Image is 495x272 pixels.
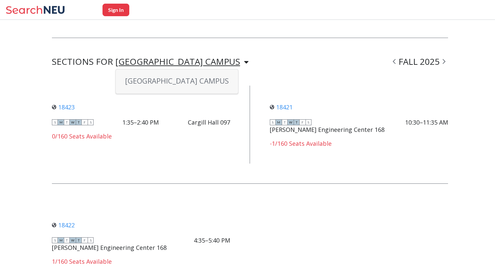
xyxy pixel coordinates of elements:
[88,237,94,243] span: S
[390,58,448,66] div: FALL 2025
[52,258,230,265] div: 1/160 Seats Available
[188,119,230,126] div: Cargill Hall 097
[115,58,240,65] div: [GEOGRAPHIC_DATA] CAMPUS
[52,103,75,111] a: 18423
[52,237,58,243] span: S
[64,237,70,243] span: T
[103,4,129,16] button: Sign In
[52,133,230,140] div: 0/160 Seats Available
[82,237,88,243] span: F
[276,119,282,125] span: M
[76,119,82,125] span: T
[122,119,159,126] div: 1:35–2:40 PM
[58,119,64,125] span: M
[306,119,311,125] span: S
[270,119,276,125] span: S
[194,237,230,244] div: 4:35–5:40 PM
[52,58,249,66] div: SECTIONS FOR
[82,119,88,125] span: F
[282,119,288,125] span: T
[58,237,64,243] span: M
[405,119,448,126] div: 10:30–11:35 AM
[125,76,229,86] span: [GEOGRAPHIC_DATA] CAMPUS
[70,237,76,243] span: W
[52,244,167,251] div: [PERSON_NAME] Engineering Center 168
[270,126,385,133] div: [PERSON_NAME] Engineering Center 168
[270,140,448,147] div: -1/160 Seats Available
[64,119,70,125] span: T
[300,119,306,125] span: F
[88,119,94,125] span: S
[70,119,76,125] span: W
[288,119,294,125] span: W
[52,119,58,125] span: S
[52,221,75,229] a: 18422
[294,119,300,125] span: T
[76,237,82,243] span: T
[270,103,293,111] a: 18421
